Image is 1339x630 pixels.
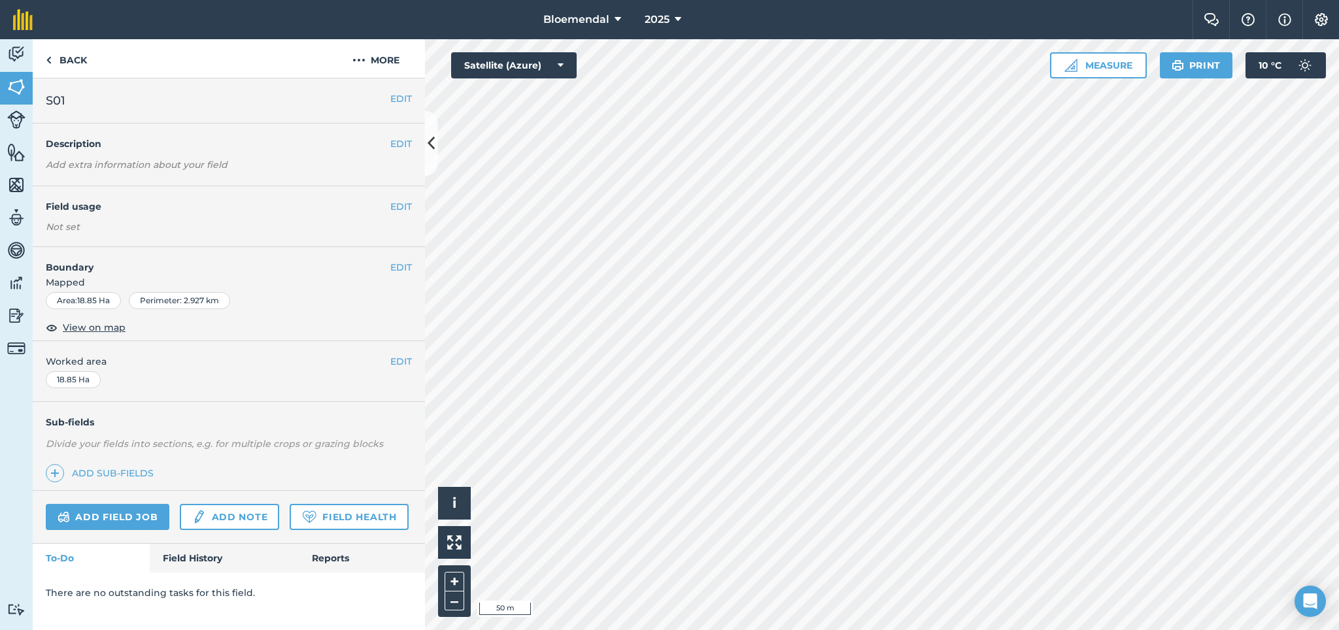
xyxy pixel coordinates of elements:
h4: Field usage [46,199,390,214]
h4: Description [46,137,412,151]
p: There are no outstanding tasks for this field. [46,586,412,600]
span: View on map [63,320,126,335]
img: A cog icon [1314,13,1329,26]
img: Two speech bubbles overlapping with the left bubble in the forefront [1204,13,1219,26]
a: Add sub-fields [46,464,159,482]
img: svg+xml;base64,PHN2ZyB4bWxucz0iaHR0cDovL3d3dy53My5vcmcvMjAwMC9zdmciIHdpZHRoPSI1NiIgaGVpZ2h0PSI2MC... [7,175,25,195]
img: svg+xml;base64,PD94bWwgdmVyc2lvbj0iMS4wIiBlbmNvZGluZz0idXRmLTgiPz4KPCEtLSBHZW5lcmF0b3I6IEFkb2JlIE... [192,509,206,525]
img: fieldmargin Logo [13,9,33,30]
button: EDIT [390,199,412,214]
button: EDIT [390,137,412,151]
span: 10 ° C [1259,52,1281,78]
img: svg+xml;base64,PHN2ZyB4bWxucz0iaHR0cDovL3d3dy53My5vcmcvMjAwMC9zdmciIHdpZHRoPSIxOSIgaGVpZ2h0PSIyNC... [1172,58,1184,73]
button: EDIT [390,260,412,274]
button: EDIT [390,91,412,106]
button: Satellite (Azure) [451,52,577,78]
img: svg+xml;base64,PD94bWwgdmVyc2lvbj0iMS4wIiBlbmNvZGluZz0idXRmLTgiPz4KPCEtLSBHZW5lcmF0b3I6IEFkb2JlIE... [1292,52,1318,78]
img: svg+xml;base64,PHN2ZyB4bWxucz0iaHR0cDovL3d3dy53My5vcmcvMjAwMC9zdmciIHdpZHRoPSIyMCIgaGVpZ2h0PSIyNC... [352,52,365,68]
a: Back [33,39,100,78]
button: – [445,591,464,610]
img: svg+xml;base64,PHN2ZyB4bWxucz0iaHR0cDovL3d3dy53My5vcmcvMjAwMC9zdmciIHdpZHRoPSI1NiIgaGVpZ2h0PSI2MC... [7,142,25,162]
img: svg+xml;base64,PD94bWwgdmVyc2lvbj0iMS4wIiBlbmNvZGluZz0idXRmLTgiPz4KPCEtLSBHZW5lcmF0b3I6IEFkb2JlIE... [7,339,25,357]
img: svg+xml;base64,PHN2ZyB4bWxucz0iaHR0cDovL3d3dy53My5vcmcvMjAwMC9zdmciIHdpZHRoPSIxNCIgaGVpZ2h0PSIyNC... [50,465,59,481]
img: Ruler icon [1064,59,1077,72]
img: A question mark icon [1240,13,1256,26]
button: Measure [1050,52,1147,78]
button: More [327,39,425,78]
a: Reports [299,544,425,572]
img: svg+xml;base64,PD94bWwgdmVyc2lvbj0iMS4wIiBlbmNvZGluZz0idXRmLTgiPz4KPCEtLSBHZW5lcmF0b3I6IEFkb2JlIE... [7,44,25,64]
img: svg+xml;base64,PHN2ZyB4bWxucz0iaHR0cDovL3d3dy53My5vcmcvMjAwMC9zdmciIHdpZHRoPSI5IiBoZWlnaHQ9IjI0Ii... [46,52,52,68]
span: Mapped [33,275,425,290]
h4: Boundary [33,247,390,274]
img: Four arrows, one pointing top left, one top right, one bottom right and the last bottom left [447,535,462,550]
h4: Sub-fields [33,415,425,429]
span: i [452,495,456,511]
div: 18.85 Ha [46,371,101,388]
button: i [438,487,471,520]
button: + [445,572,464,591]
div: Open Intercom Messenger [1295,586,1326,617]
span: Worked area [46,354,412,369]
img: svg+xml;base64,PHN2ZyB4bWxucz0iaHR0cDovL3d3dy53My5vcmcvMjAwMC9zdmciIHdpZHRoPSI1NiIgaGVpZ2h0PSI2MC... [7,77,25,97]
span: 2025 [645,12,669,27]
div: Perimeter : 2.927 km [129,292,230,309]
div: Not set [46,220,412,233]
div: Area : 18.85 Ha [46,292,121,309]
img: svg+xml;base64,PD94bWwgdmVyc2lvbj0iMS4wIiBlbmNvZGluZz0idXRmLTgiPz4KPCEtLSBHZW5lcmF0b3I6IEFkb2JlIE... [7,306,25,325]
em: Divide your fields into sections, e.g. for multiple crops or grazing blocks [46,438,383,450]
img: svg+xml;base64,PD94bWwgdmVyc2lvbj0iMS4wIiBlbmNvZGluZz0idXRmLTgiPz4KPCEtLSBHZW5lcmF0b3I6IEFkb2JlIE... [7,110,25,129]
a: To-Do [33,544,150,572]
img: svg+xml;base64,PD94bWwgdmVyc2lvbj0iMS4wIiBlbmNvZGluZz0idXRmLTgiPz4KPCEtLSBHZW5lcmF0b3I6IEFkb2JlIE... [58,509,70,525]
img: svg+xml;base64,PD94bWwgdmVyc2lvbj0iMS4wIiBlbmNvZGluZz0idXRmLTgiPz4KPCEtLSBHZW5lcmF0b3I6IEFkb2JlIE... [7,208,25,227]
img: svg+xml;base64,PHN2ZyB4bWxucz0iaHR0cDovL3d3dy53My5vcmcvMjAwMC9zdmciIHdpZHRoPSIxNyIgaGVpZ2h0PSIxNy... [1278,12,1291,27]
a: Add note [180,504,279,530]
a: Add field job [46,504,169,530]
button: Print [1160,52,1233,78]
span: S01 [46,91,65,110]
img: svg+xml;base64,PD94bWwgdmVyc2lvbj0iMS4wIiBlbmNvZGluZz0idXRmLTgiPz4KPCEtLSBHZW5lcmF0b3I6IEFkb2JlIE... [7,273,25,293]
button: 10 °C [1246,52,1326,78]
img: svg+xml;base64,PD94bWwgdmVyc2lvbj0iMS4wIiBlbmNvZGluZz0idXRmLTgiPz4KPCEtLSBHZW5lcmF0b3I6IEFkb2JlIE... [7,603,25,616]
button: View on map [46,320,126,335]
img: svg+xml;base64,PHN2ZyB4bWxucz0iaHR0cDovL3d3dy53My5vcmcvMjAwMC9zdmciIHdpZHRoPSIxOCIgaGVpZ2h0PSIyNC... [46,320,58,335]
a: Field History [150,544,298,572]
button: EDIT [390,354,412,369]
img: svg+xml;base64,PD94bWwgdmVyc2lvbj0iMS4wIiBlbmNvZGluZz0idXRmLTgiPz4KPCEtLSBHZW5lcmF0b3I6IEFkb2JlIE... [7,240,25,260]
a: Field Health [290,504,408,530]
span: Bloemendal [543,12,609,27]
em: Add extra information about your field [46,159,228,171]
